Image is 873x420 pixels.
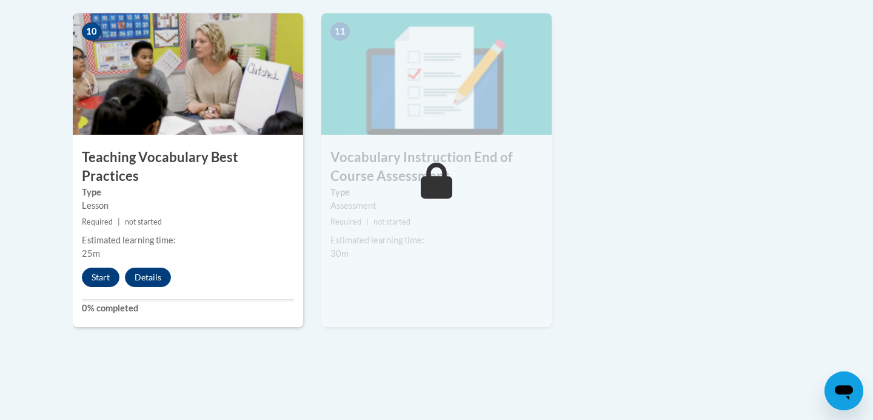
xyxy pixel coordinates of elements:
div: Estimated learning time: [82,234,294,247]
span: 30m [330,248,349,259]
span: Required [82,217,113,226]
h3: Teaching Vocabulary Best Practices [73,148,303,186]
label: Type [82,186,294,199]
span: 25m [82,248,100,259]
label: 0% completed [82,302,294,315]
span: | [366,217,369,226]
button: Start [82,268,119,287]
span: Required [330,217,361,226]
span: not started [125,217,162,226]
span: 10 [82,22,101,41]
label: Type [330,186,543,199]
h3: Vocabulary Instruction End of Course Assessment [321,148,552,186]
div: Assessment [330,199,543,212]
span: | [118,217,120,226]
span: not started [373,217,410,226]
button: Details [125,268,171,287]
div: Estimated learning time: [330,234,543,247]
img: Course Image [321,13,552,135]
div: Lesson [82,199,294,212]
iframe: Button to launch messaging window [824,371,863,410]
span: 11 [330,22,350,41]
img: Course Image [73,13,303,135]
